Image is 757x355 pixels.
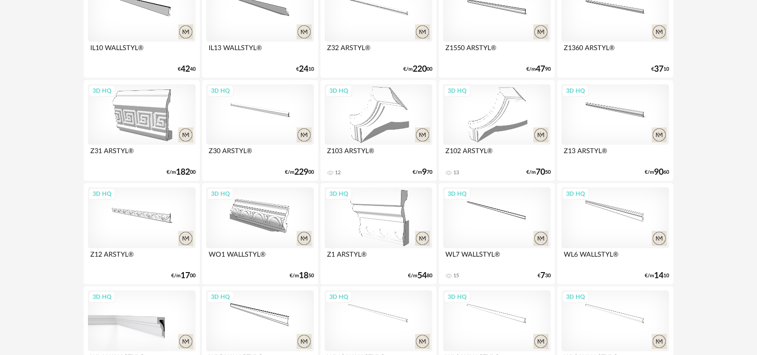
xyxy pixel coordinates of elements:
span: 47 [536,66,545,73]
div: Z1550 ARSTYL® [443,42,551,60]
div: Z103 ARSTYL® [325,145,432,163]
div: 3D HQ [562,291,589,303]
div: € 30 [538,273,551,279]
div: 3D HQ [562,188,589,200]
span: 220 [413,66,427,73]
div: 12 [335,170,341,176]
div: €/m 50 [526,169,551,176]
div: €/m 00 [403,66,432,73]
div: €/m 00 [285,169,314,176]
div: Z32 ARSTYL® [325,42,432,60]
a: 3D HQ WL7 WALLSTYL® 15 €730 [439,183,555,284]
a: 3D HQ Z31 ARSTYL® €/m18200 [84,80,200,181]
div: 3D HQ [207,85,234,97]
span: 24 [299,66,308,73]
div: 3D HQ [444,188,471,200]
div: Z1360 ARSTYL® [561,42,669,60]
div: Z30 ARSTYL® [206,145,314,163]
a: 3D HQ Z103 ARSTYL® 12 €/m970 [320,80,437,181]
div: WL7 WALLSTYL® [443,248,551,267]
div: €/m 10 [645,273,669,279]
div: €/m 80 [408,273,432,279]
div: €/m 50 [290,273,314,279]
div: €/m 00 [167,169,196,176]
div: 3D HQ [562,85,589,97]
span: 70 [536,169,545,176]
span: 17 [181,273,190,279]
div: 3D HQ [88,291,116,303]
div: 3D HQ [325,188,352,200]
div: 3D HQ [325,291,352,303]
a: 3D HQ Z12 ARSTYL® €/m1700 [84,183,200,284]
span: 9 [422,169,427,176]
a: 3D HQ Z30 ARSTYL® €/m22900 [202,80,318,181]
div: Z1 ARSTYL® [325,248,432,267]
div: IL13 WALLSTYL® [206,42,314,60]
div: Z102 ARSTYL® [443,145,551,163]
a: 3D HQ WL6 WALLSTYL® €/m1410 [557,183,673,284]
span: 37 [654,66,663,73]
div: 3D HQ [444,291,471,303]
div: WL6 WALLSTYL® [561,248,669,267]
span: 18 [299,273,308,279]
div: Z13 ARSTYL® [561,145,669,163]
div: 15 [453,273,459,279]
div: €/m 70 [413,169,432,176]
div: € 10 [651,66,669,73]
div: €/m 00 [171,273,196,279]
div: IL10 WALLSTYL® [88,42,196,60]
div: € 10 [296,66,314,73]
div: 3D HQ [444,85,471,97]
span: 54 [417,273,427,279]
a: 3D HQ Z102 ARSTYL® 13 €/m7050 [439,80,555,181]
div: € 40 [178,66,196,73]
div: Z12 ARSTYL® [88,248,196,267]
div: Z31 ARSTYL® [88,145,196,163]
div: 3D HQ [88,85,116,97]
div: €/m 60 [645,169,669,176]
span: 182 [176,169,190,176]
span: 90 [654,169,663,176]
div: 13 [453,170,459,176]
span: 7 [540,273,545,279]
a: 3D HQ Z13 ARSTYL® €/m9060 [557,80,673,181]
a: 3D HQ Z1 ARSTYL® €/m5480 [320,183,437,284]
div: 3D HQ [207,291,234,303]
span: 42 [181,66,190,73]
div: 3D HQ [88,188,116,200]
div: 3D HQ [325,85,352,97]
div: 3D HQ [207,188,234,200]
a: 3D HQ WO1 WALLSTYL® €/m1850 [202,183,318,284]
div: WO1 WALLSTYL® [206,248,314,267]
div: €/m 90 [526,66,551,73]
span: 14 [654,273,663,279]
span: 229 [294,169,308,176]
